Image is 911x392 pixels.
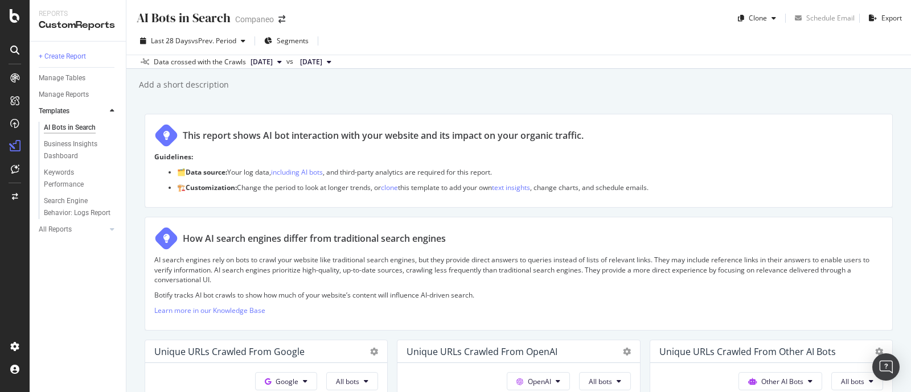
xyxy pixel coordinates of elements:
div: Open Intercom Messenger [872,353,900,381]
div: How AI search engines differ from traditional search enginesAI search engines rely on bots to cra... [145,217,893,331]
button: All bots [326,372,378,390]
strong: Customization: [186,183,237,192]
button: Export [864,9,902,27]
div: Data crossed with the Crawls [154,57,246,67]
span: OpenAI [528,377,551,386]
div: This report shows AI bot interaction with your website and its impact on your organic traffic.Gui... [145,114,893,208]
p: AI search engines rely on bots to crawl your website like traditional search engines, but they pr... [154,255,883,284]
button: Clone [733,9,781,27]
button: All bots [831,372,883,390]
span: Segments [277,36,309,46]
div: AI Bots in Search [136,9,231,27]
div: Add a short description [138,79,229,90]
span: Google [276,377,298,386]
span: All bots [841,377,864,386]
div: + Create Report [39,51,86,63]
p: 🗂️ Your log data, , and third-party analytics are required for this report. [177,167,883,177]
div: Export [881,13,902,23]
span: Other AI Bots [761,377,803,386]
p: Botify tracks AI bot crawls to show how much of your website’s content will influence AI-driven s... [154,290,883,300]
a: All Reports [39,224,106,236]
button: All bots [579,372,631,390]
button: Google [255,372,317,390]
span: vs [286,56,296,67]
div: Companeo [235,14,274,25]
strong: Data source: [186,167,227,177]
div: Schedule Email [806,13,855,23]
a: Search Engine Behavior: Logs Report [44,195,118,219]
span: 2025 Aug. 31st [251,57,273,67]
span: All bots [589,377,612,386]
a: text insights [492,183,530,192]
span: Last 28 Days [151,36,191,46]
button: [DATE] [296,55,336,69]
div: Clone [749,13,767,23]
div: Keywords Performance [44,167,108,191]
div: Unique URLs Crawled from Google [154,346,305,357]
a: AI Bots in Search [44,122,118,134]
a: Manage Tables [39,72,118,84]
button: [DATE] [246,55,286,69]
div: CustomReports [39,19,117,32]
a: Templates [39,105,106,117]
span: vs Prev. Period [191,36,236,46]
strong: Guidelines: [154,152,193,162]
div: Search Engine Behavior: Logs Report [44,195,111,219]
a: + Create Report [39,51,118,63]
span: 2025 Jul. 31st [300,57,322,67]
div: All Reports [39,224,72,236]
span: All bots [336,377,359,386]
a: Keywords Performance [44,167,118,191]
button: OpenAI [507,372,570,390]
div: How AI search engines differ from traditional search engines [183,232,446,245]
div: This report shows AI bot interaction with your website and its impact on your organic traffic. [183,129,584,142]
a: clone [381,183,398,192]
button: Schedule Email [790,9,855,27]
div: Reports [39,9,117,19]
button: Other AI Bots [738,372,822,390]
div: Business Insights Dashboard [44,138,109,162]
div: Unique URLs Crawled from Other AI Bots [659,346,836,357]
a: Manage Reports [39,89,118,101]
a: Business Insights Dashboard [44,138,118,162]
div: arrow-right-arrow-left [278,15,285,23]
p: 🏗️ Change the period to look at longer trends, or this template to add your own , change charts, ... [177,183,883,192]
button: Last 28 DaysvsPrev. Period [136,32,250,50]
div: Manage Reports [39,89,89,101]
div: Unique URLs Crawled from OpenAI [407,346,557,357]
div: AI Bots in Search [44,122,96,134]
div: Templates [39,105,69,117]
a: including AI bots [271,167,323,177]
button: Segments [260,32,313,50]
a: Learn more in our Knowledge Base [154,306,265,315]
div: Manage Tables [39,72,85,84]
